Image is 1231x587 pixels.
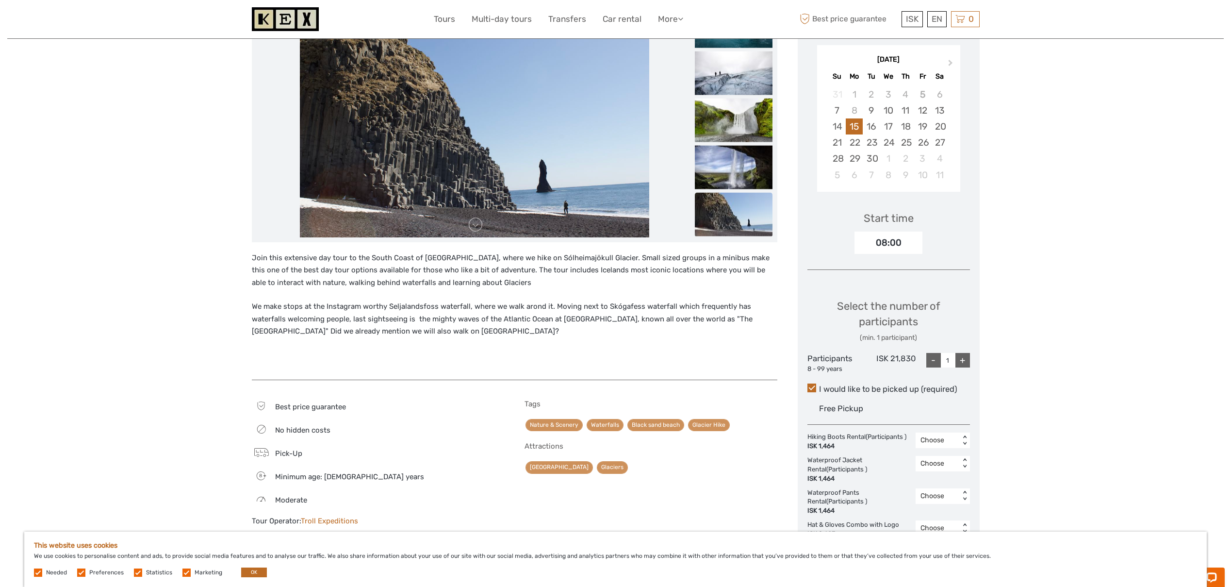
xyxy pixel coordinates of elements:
[275,472,424,481] span: Minimum age: [DEMOGRAPHIC_DATA] years
[926,353,941,368] div: -
[960,459,968,469] div: < >
[46,569,67,577] label: Needed
[829,70,846,83] div: Su
[112,15,123,27] button: Open LiveChat chat widget
[906,14,919,24] span: ISK
[897,167,914,183] div: Choose Thursday, October 9th, 2025
[829,86,846,102] div: Not available Sunday, August 31st, 2025
[525,400,777,408] h5: Tags
[880,134,897,151] div: Choose Wednesday, September 24th, 2025
[863,151,880,167] div: Choose Tuesday, September 30th, 2025
[300,4,649,237] img: ec2fef9f186e45c387b58f68c069cea8_main_slider.jpeg
[931,151,948,167] div: Choose Saturday, October 4th, 2025
[829,167,846,183] div: Choose Sunday, October 5th, 2025
[275,449,302,458] span: Pick-Up
[931,86,948,102] div: Not available Saturday, September 6th, 2025
[914,134,931,151] div: Choose Friday, September 26th, 2025
[880,151,897,167] div: Choose Wednesday, October 1st, 2025
[817,55,960,65] div: [DATE]
[846,102,863,118] div: Not available Monday, September 8th, 2025
[846,151,863,167] div: Choose Monday, September 29th, 2025
[695,145,772,189] img: a88d656e09274c8eb6a8211baa1b737c_slider_thumbnail.jpeg
[861,353,916,373] div: ISK 21,830
[854,232,922,254] div: 08:00
[914,70,931,83] div: Fr
[548,12,586,26] a: Transfers
[931,70,948,83] div: Sa
[695,51,772,95] img: b61355d75d054440b3177864c5ab5c5d_slider_thumbnail.jpeg
[864,211,914,226] div: Start time
[897,70,914,83] div: Th
[695,192,772,236] img: ec2fef9f186e45c387b58f68c069cea8_slider_thumbnail.jpeg
[880,86,897,102] div: Not available Wednesday, September 3rd, 2025
[829,102,846,118] div: Choose Sunday, September 7th, 2025
[434,12,455,26] a: Tours
[846,167,863,183] div: Choose Monday, October 6th, 2025
[89,569,124,577] label: Preferences
[695,98,772,142] img: 2dccb5bc9a5447a8b216c5b883c28326_slider_thumbnail.jpeg
[863,118,880,134] div: Choose Tuesday, September 16th, 2025
[829,134,846,151] div: Choose Sunday, September 21st, 2025
[807,299,970,343] div: Select the number of participants
[863,102,880,118] div: Choose Tuesday, September 9th, 2025
[931,118,948,134] div: Choose Saturday, September 20th, 2025
[24,532,1207,587] div: We use cookies to personalise content and ads, to provide social media features and to analyse ou...
[146,569,172,577] label: Statistics
[960,436,968,446] div: < >
[920,491,955,501] div: Choose
[253,472,267,479] span: 8
[14,17,110,25] p: Chat now
[960,491,968,501] div: < >
[252,252,777,289] p: Join this extensive day tour to the South Coast of [GEOGRAPHIC_DATA], where we hike on Sólheimajö...
[897,118,914,134] div: Choose Thursday, September 18th, 2025
[807,365,862,374] div: 8 - 99 years
[863,70,880,83] div: Tu
[472,12,532,26] a: Multi-day tours
[807,530,899,539] div: ISK 2,683
[807,474,911,484] div: ISK 1,464
[931,167,948,183] div: Choose Saturday, October 11th, 2025
[914,102,931,118] div: Choose Friday, September 12th, 2025
[914,118,931,134] div: Choose Friday, September 19th, 2025
[525,442,777,451] h5: Attractions
[798,11,899,27] span: Best price guarantee
[914,151,931,167] div: Choose Friday, October 3rd, 2025
[525,461,593,473] a: [GEOGRAPHIC_DATA]
[863,86,880,102] div: Not available Tuesday, September 2nd, 2025
[275,403,346,411] span: Best price guarantee
[880,70,897,83] div: We
[34,541,1197,550] h5: This website uses cookies
[807,353,862,373] div: Participants
[944,57,959,73] button: Next Month
[252,301,777,338] p: We make stops at the Instagram worthy Seljalandsfoss waterfall, where we walk arond it. Moving ne...
[955,353,970,368] div: +
[931,102,948,118] div: Choose Saturday, September 13th, 2025
[920,459,955,469] div: Choose
[880,102,897,118] div: Choose Wednesday, September 10th, 2025
[880,118,897,134] div: Choose Wednesday, September 17th, 2025
[863,167,880,183] div: Choose Tuesday, October 7th, 2025
[807,433,911,451] div: Hiking Boots Rental (Participants )
[846,134,863,151] div: Choose Monday, September 22nd, 2025
[914,167,931,183] div: Choose Friday, October 10th, 2025
[195,569,222,577] label: Marketing
[688,419,730,431] a: Glacier Hike
[920,523,955,533] div: Choose
[525,419,583,431] a: Nature & Scenery
[846,70,863,83] div: Mo
[863,134,880,151] div: Choose Tuesday, September 23rd, 2025
[897,102,914,118] div: Choose Thursday, September 11th, 2025
[960,523,968,534] div: < >
[897,134,914,151] div: Choose Thursday, September 25th, 2025
[897,86,914,102] div: Not available Thursday, September 4th, 2025
[275,426,330,435] span: No hidden costs
[807,506,911,516] div: ISK 1,464
[967,14,975,24] span: 0
[820,86,957,183] div: month 2025-09
[807,520,904,539] div: Hat & Gloves Combo with Logo
[829,118,846,134] div: Choose Sunday, September 14th, 2025
[807,488,916,516] div: Waterproof Pants Rental (Participants )
[252,7,319,31] img: 1261-44dab5bb-39f8-40da-b0c2-4d9fce00897c_logo_small.jpg
[301,517,358,525] a: Troll Expeditions
[807,442,906,451] div: ISK 1,464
